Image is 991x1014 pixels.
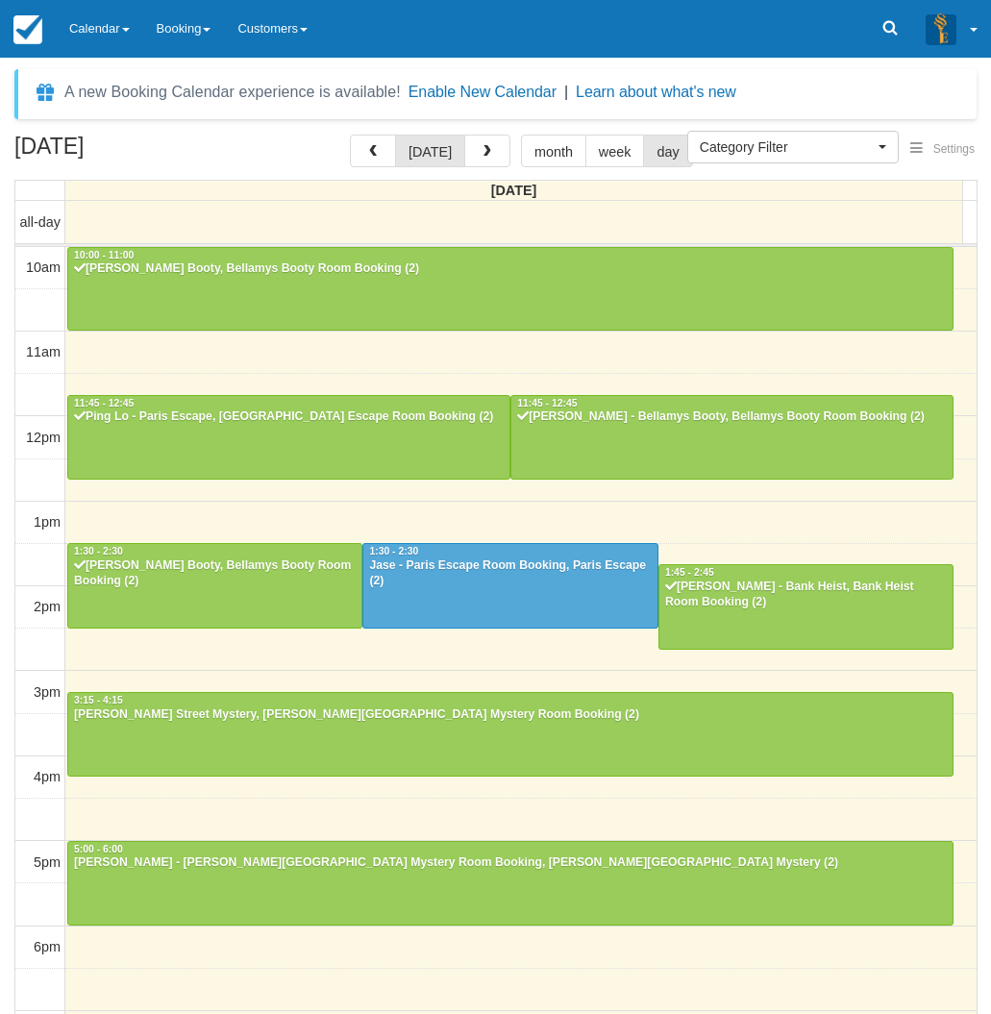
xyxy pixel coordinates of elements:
[395,135,465,167] button: [DATE]
[643,135,692,167] button: day
[73,707,948,723] div: [PERSON_NAME] Street Mystery, [PERSON_NAME][GEOGRAPHIC_DATA] Mystery Room Booking (2)
[665,567,714,578] span: 1:45 - 2:45
[74,398,134,408] span: 11:45 - 12:45
[369,546,418,556] span: 1:30 - 2:30
[658,564,954,649] a: 1:45 - 2:45[PERSON_NAME] - Bank Heist, Bank Heist Room Booking (2)
[368,558,652,589] div: Jase - Paris Escape Room Booking, Paris Escape (2)
[34,599,61,614] span: 2pm
[34,769,61,784] span: 4pm
[26,260,61,275] span: 10am
[409,83,557,102] button: Enable New Calendar
[64,81,401,104] div: A new Booking Calendar experience is available!
[67,247,954,332] a: 10:00 - 11:00[PERSON_NAME] Booty, Bellamys Booty Room Booking (2)
[521,135,586,167] button: month
[491,183,537,198] span: [DATE]
[34,514,61,530] span: 1pm
[67,692,954,777] a: 3:15 - 4:15[PERSON_NAME] Street Mystery, [PERSON_NAME][GEOGRAPHIC_DATA] Mystery Room Booking (2)
[510,395,954,480] a: 11:45 - 12:45[PERSON_NAME] - Bellamys Booty, Bellamys Booty Room Booking (2)
[517,398,577,408] span: 11:45 - 12:45
[933,142,975,156] span: Settings
[73,409,505,425] div: Ping Lo - Paris Escape, [GEOGRAPHIC_DATA] Escape Room Booking (2)
[576,84,736,100] a: Learn about what's new
[74,546,123,556] span: 1:30 - 2:30
[74,695,123,705] span: 3:15 - 4:15
[26,430,61,445] span: 12pm
[34,939,61,954] span: 6pm
[362,543,657,628] a: 1:30 - 2:30Jase - Paris Escape Room Booking, Paris Escape (2)
[14,135,258,170] h2: [DATE]
[67,395,510,480] a: 11:45 - 12:45Ping Lo - Paris Escape, [GEOGRAPHIC_DATA] Escape Room Booking (2)
[926,13,956,44] img: A3
[34,854,61,870] span: 5pm
[564,84,568,100] span: |
[700,137,874,157] span: Category Filter
[13,15,42,44] img: checkfront-main-nav-mini-logo.png
[34,684,61,700] span: 3pm
[899,136,986,163] button: Settings
[74,844,123,854] span: 5:00 - 6:00
[26,344,61,359] span: 11am
[516,409,948,425] div: [PERSON_NAME] - Bellamys Booty, Bellamys Booty Room Booking (2)
[20,214,61,230] span: all-day
[73,855,948,871] div: [PERSON_NAME] - [PERSON_NAME][GEOGRAPHIC_DATA] Mystery Room Booking, [PERSON_NAME][GEOGRAPHIC_DAT...
[67,841,954,926] a: 5:00 - 6:00[PERSON_NAME] - [PERSON_NAME][GEOGRAPHIC_DATA] Mystery Room Booking, [PERSON_NAME][GEO...
[585,135,645,167] button: week
[74,250,134,260] span: 10:00 - 11:00
[73,558,357,589] div: [PERSON_NAME] Booty, Bellamys Booty Room Booking (2)
[664,580,948,610] div: [PERSON_NAME] - Bank Heist, Bank Heist Room Booking (2)
[67,543,362,628] a: 1:30 - 2:30[PERSON_NAME] Booty, Bellamys Booty Room Booking (2)
[687,131,899,163] button: Category Filter
[73,261,948,277] div: [PERSON_NAME] Booty, Bellamys Booty Room Booking (2)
